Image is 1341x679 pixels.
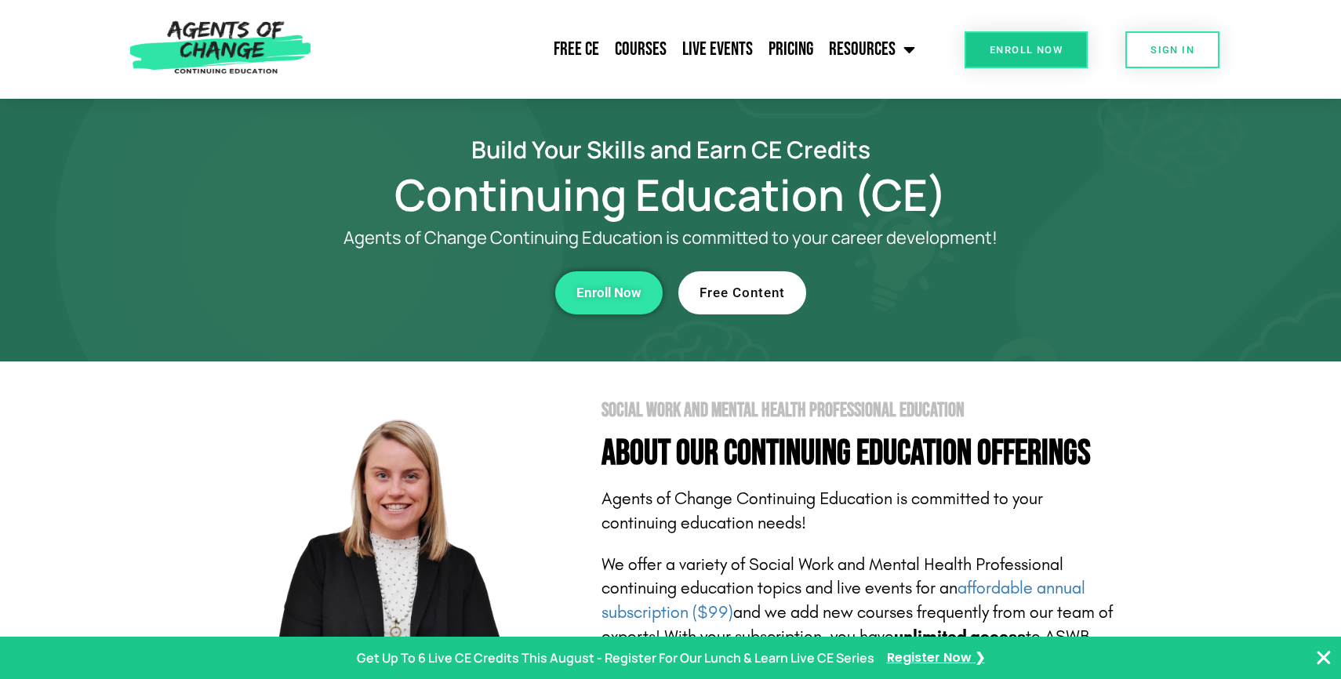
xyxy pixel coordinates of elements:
[1125,31,1219,68] a: SIGN IN
[1150,45,1194,55] span: SIGN IN
[990,45,1063,55] span: Enroll Now
[607,30,674,69] a: Courses
[674,30,761,69] a: Live Events
[546,30,607,69] a: Free CE
[601,436,1117,471] h4: About Our Continuing Education Offerings
[223,138,1117,161] h2: Build Your Skills and Earn CE Credits
[894,626,1026,647] b: unlimited access
[555,271,663,314] a: Enroll Now
[357,647,874,670] p: Get Up To 6 Live CE Credits This August - Register For Our Lunch & Learn Live CE Series
[761,30,821,69] a: Pricing
[576,286,641,300] span: Enroll Now
[601,488,1043,533] span: Agents of Change Continuing Education is committed to your continuing education needs!
[319,30,923,69] nav: Menu
[821,30,923,69] a: Resources
[601,401,1117,420] h2: Social Work and Mental Health Professional Education
[1314,648,1333,667] button: Close Banner
[887,647,985,670] a: Register Now ❯
[678,271,806,314] a: Free Content
[965,31,1088,68] a: Enroll Now
[223,176,1117,212] h1: Continuing Education (CE)
[700,286,785,300] span: Free Content
[601,553,1117,674] p: We offer a variety of Social Work and Mental Health Professional continuing education topics and ...
[286,228,1055,248] p: Agents of Change Continuing Education is committed to your career development!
